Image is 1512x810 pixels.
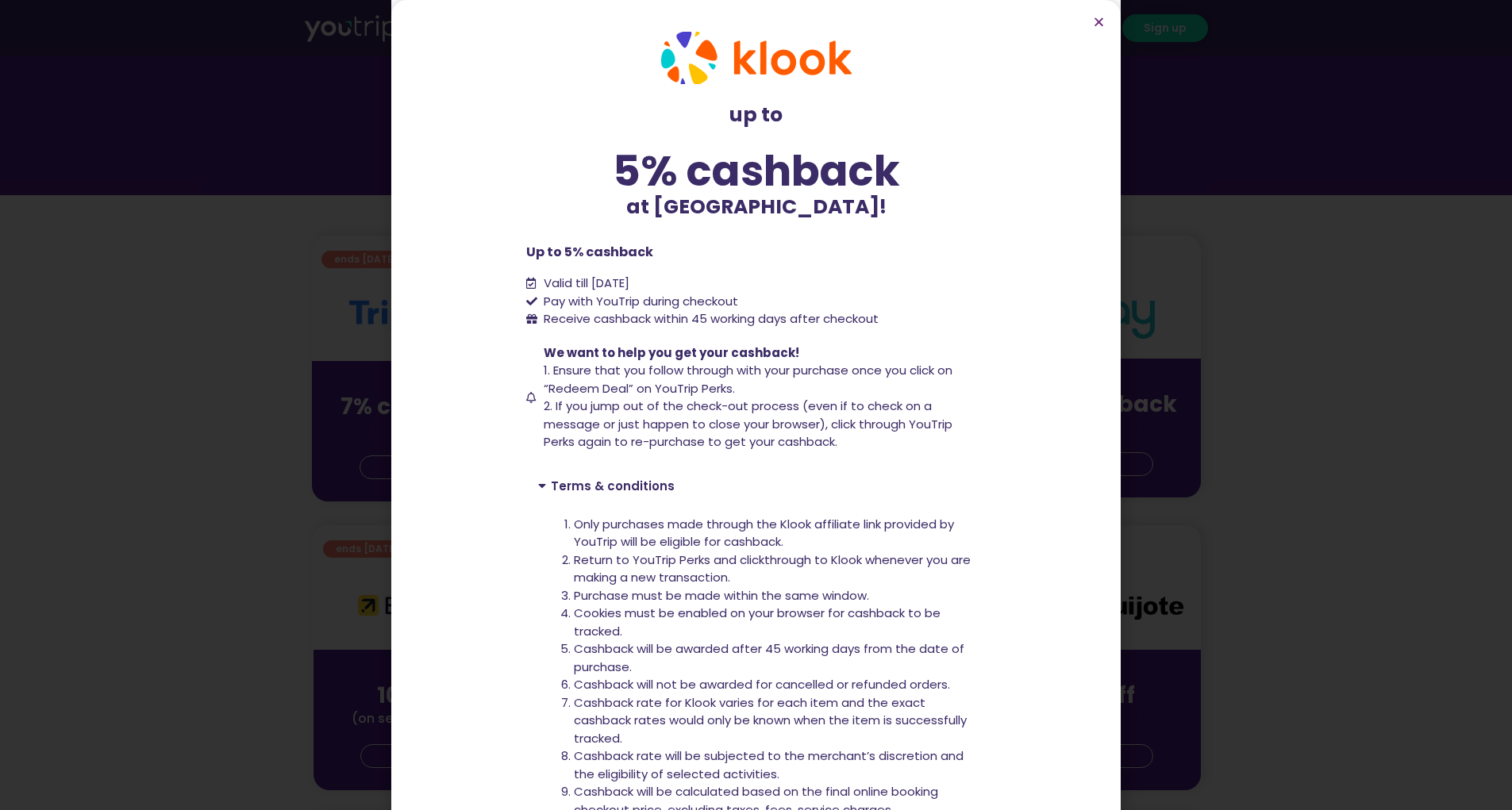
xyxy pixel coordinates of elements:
span: We want to help you get your cashback! [544,344,799,361]
li: Cashback rate will be subjected to the merchant’s discretion and the eligibility of selected acti... [574,747,975,783]
span: Pay with YouTrip during checkout [540,293,738,311]
li: Cashback rate for Klook varies for each item and the exact cashback rates would only be known whe... [574,694,975,748]
a: Close [1093,16,1105,28]
li: Cashback will be awarded after 45 working days from the date of purchase. [574,640,975,676]
li: Only purchases made through the Klook affiliate link provided by YouTrip will be eligible for cas... [574,516,975,551]
div: 5% cashback [526,150,987,192]
div: Terms & conditions [526,467,987,504]
li: Cookies must be enabled on your browser for cashback to be tracked. [574,605,975,640]
li: Cashback will not be awarded for cancelled or refunded orders. [574,676,975,694]
p: at [GEOGRAPHIC_DATA]! [526,192,987,222]
span: 1. Ensure that you follow through with your purchase once you click on “Redeem Deal” on YouTrip P... [544,362,952,397]
span: Receive cashback within 45 working days after checkout [540,310,879,328]
span: Valid till [DATE] [540,274,629,293]
p: Up to 5% cashback [526,243,987,262]
li: Return to YouTrip Perks and clickthrough to Klook whenever you are making a new transaction. [574,551,975,587]
span: 2. If you jump out of the check-out process (even if to check on a message or just happen to clos... [544,397,952,450]
li: Purchase must be made within the same window. [574,587,975,605]
p: up to [526,100,987,130]
a: Terms & conditions [551,478,675,494]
